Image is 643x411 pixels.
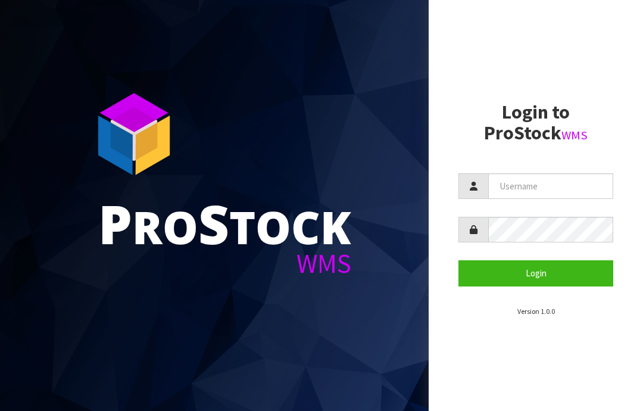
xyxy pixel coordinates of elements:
div: WMS [98,250,351,277]
div: ro tock [98,197,351,250]
h2: Login to ProStock [458,102,613,144]
small: Version 1.0.0 [517,307,555,316]
span: P [98,187,132,260]
small: WMS [561,127,588,143]
button: Login [458,260,613,286]
input: Username [488,173,613,199]
img: ProStock Cube [89,89,179,179]
span: S [198,187,229,260]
